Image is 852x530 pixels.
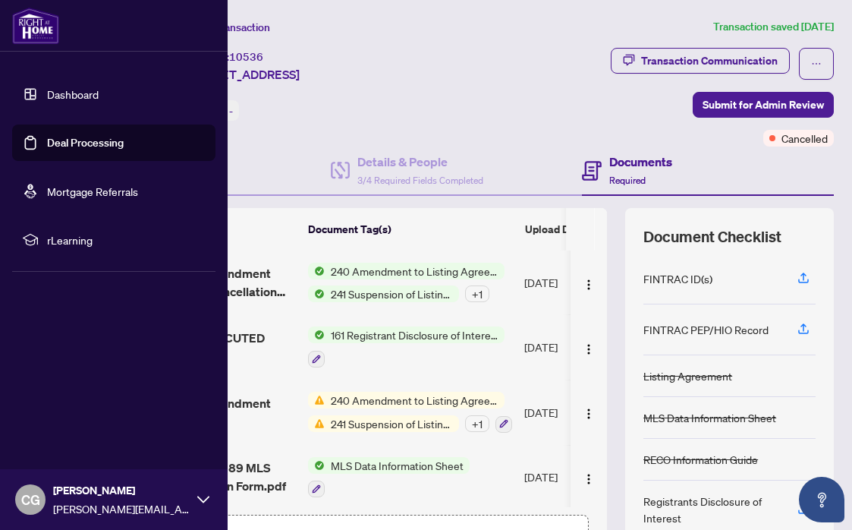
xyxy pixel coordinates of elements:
a: Dashboard [47,87,99,101]
img: Logo [583,408,595,420]
span: 161 Registrant Disclosure of Interest - Disposition ofProperty [325,327,505,343]
button: Submit for Admin Review [693,92,834,118]
button: Logo [577,335,601,359]
td: [DATE] [518,445,624,510]
img: Status Icon [308,263,325,279]
div: MLS Data Information Sheet [643,409,776,426]
div: RECO Information Guide [643,451,758,468]
span: Document Checklist [643,226,781,248]
span: 3/4 Required Fields Completed [357,175,483,186]
button: Logo [577,465,601,489]
th: Document Tag(s) [302,208,519,251]
img: Logo [583,343,595,355]
span: 241 Suspension of Listing Agreement - Authority to Offer for Sale [325,415,459,432]
img: Logo [583,279,595,291]
button: Status IconMLS Data Information Sheet [308,457,470,498]
span: [PERSON_NAME] [53,482,190,499]
button: Logo [577,400,601,424]
span: rLearning [47,232,205,248]
button: Status Icon240 Amendment to Listing Agreement - Authority to Offer for Sale Price Change/Extensio... [308,392,512,433]
a: Deal Processing [47,136,124,150]
img: Status Icon [308,415,325,432]
div: + 1 [465,286,489,302]
img: Logo [583,473,595,485]
th: Upload Date [519,208,625,251]
img: Status Icon [308,286,325,302]
button: Status Icon161 Registrant Disclosure of Interest - Disposition ofProperty [308,327,505,368]
span: CG [21,489,40,510]
h4: Details & People [357,153,483,171]
span: MLS Data Information Sheet [325,457,470,474]
span: 240 Amendment to Listing Agreement - Authority to Offer for Sale Price Change/Extension/Amendment(s) [325,263,505,279]
article: Transaction saved [DATE] [713,18,834,36]
span: View Transaction [189,21,270,34]
a: Mortgage Referrals [47,185,138,198]
div: Transaction Communication [641,49,778,73]
div: FINTRAC PEP/HIO Record [643,321,769,338]
img: Status Icon [308,457,325,474]
td: [DATE] [518,314,624,380]
span: Required [609,175,646,186]
span: Cancelled [781,130,828,147]
td: [DATE] [518,251,624,314]
span: - [229,104,233,118]
td: [DATE] [518,380,624,445]
button: Transaction Communication [611,48,790,74]
button: Logo [577,270,601,295]
span: 10536 [229,50,263,64]
div: + 1 [465,415,489,432]
div: Listing Agreement [643,368,732,384]
div: FINTRAC ID(s) [643,270,712,287]
span: 240 Amendment to Listing Agreement - Authority to Offer for Sale Price Change/Extension/Amendment(s) [325,392,505,409]
span: [STREET_ADDRESS] [188,65,300,84]
button: Status Icon240 Amendment to Listing Agreement - Authority to Offer for Sale Price Change/Extensio... [308,263,505,302]
span: Submit for Admin Review [703,93,824,117]
span: Upload Date [525,221,586,238]
img: Status Icon [308,392,325,409]
div: Registrants Disclosure of Interest [643,493,779,526]
img: Status Icon [308,327,325,343]
span: 241 Suspension of Listing Agreement - Authority to Offer for Sale [325,286,459,302]
span: [PERSON_NAME][EMAIL_ADDRESS][DOMAIN_NAME] [53,500,190,517]
h4: Documents [609,153,672,171]
button: Open asap [799,477,844,522]
img: logo [12,8,59,44]
span: ellipsis [811,58,822,69]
